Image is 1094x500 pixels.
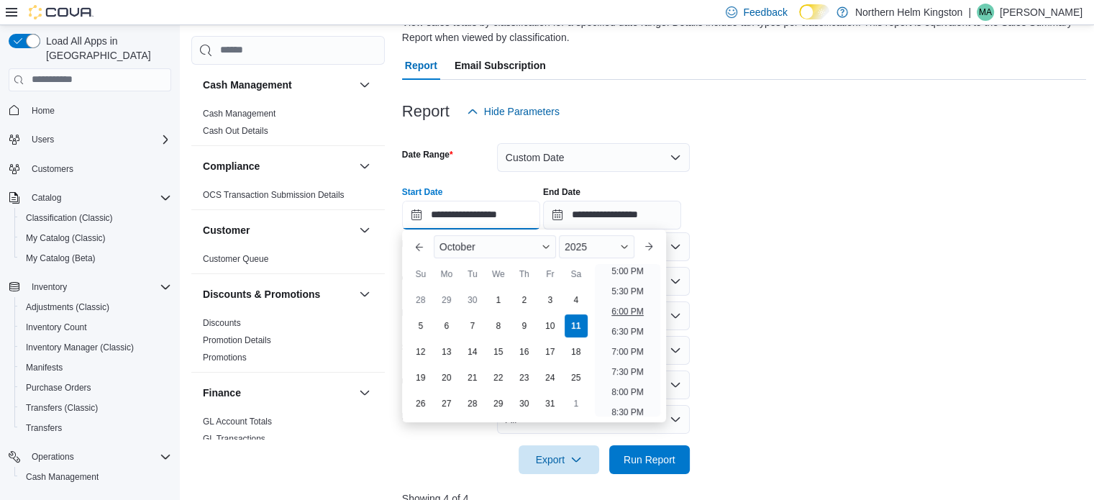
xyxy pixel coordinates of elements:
button: Inventory Manager (Classic) [14,337,177,358]
div: Finance [191,413,385,453]
span: Report [405,51,437,80]
button: Transfers [14,418,177,438]
span: Users [26,131,171,148]
h3: Finance [203,386,241,400]
a: Cash Management [20,468,104,486]
button: Compliance [203,159,353,173]
button: Customer [356,222,373,239]
div: day-8 [487,314,510,337]
li: 8:30 PM [606,404,649,421]
span: My Catalog (Beta) [20,250,171,267]
span: Inventory [26,278,171,296]
div: day-9 [513,314,536,337]
div: day-26 [409,392,432,415]
button: Operations [3,447,177,467]
span: Home [32,105,55,117]
span: Discounts [203,317,241,329]
div: Fr [539,263,562,286]
span: Catalog [32,192,61,204]
button: Customers [3,158,177,179]
span: Cash Management [20,468,171,486]
img: Cova [29,5,94,19]
div: day-1 [565,392,588,415]
h3: Cash Management [203,78,292,92]
div: Mo [435,263,458,286]
p: [PERSON_NAME] [1000,4,1082,21]
span: Transfers (Classic) [20,399,171,417]
div: day-12 [409,340,432,363]
div: day-5 [409,314,432,337]
div: day-20 [435,366,458,389]
div: Mike Allan [977,4,994,21]
div: day-19 [409,366,432,389]
div: day-21 [461,366,484,389]
button: Catalog [26,189,67,206]
div: Compliance [191,186,385,209]
button: Adjustments (Classic) [14,297,177,317]
button: Cash Management [203,78,353,92]
span: MA [979,4,992,21]
button: Run Report [609,445,690,474]
button: Discounts & Promotions [356,286,373,303]
span: Run Report [624,453,675,467]
div: day-30 [513,392,536,415]
span: Hide Parameters [484,104,560,119]
span: Home [26,101,171,119]
button: Open list of options [670,310,681,322]
button: My Catalog (Classic) [14,228,177,248]
div: day-23 [513,366,536,389]
button: Transfers (Classic) [14,398,177,418]
span: Adjustments (Classic) [20,299,171,316]
a: GL Transactions [203,434,265,444]
span: Transfers (Classic) [26,402,98,414]
div: day-16 [513,340,536,363]
div: day-17 [539,340,562,363]
li: 5:00 PM [606,263,649,280]
a: Discounts [203,318,241,328]
label: Start Date [402,186,443,198]
div: day-31 [539,392,562,415]
span: GL Transactions [203,433,265,445]
h3: Discounts & Promotions [203,287,320,301]
span: My Catalog (Beta) [26,253,96,264]
span: Promotion Details [203,335,271,346]
button: My Catalog (Beta) [14,248,177,268]
a: Transfers [20,419,68,437]
div: Su [409,263,432,286]
a: My Catalog (Beta) [20,250,101,267]
button: Customer [203,223,353,237]
span: Load All Apps in [GEOGRAPHIC_DATA] [40,34,171,63]
span: Email Subscription [455,51,546,80]
button: Users [26,131,60,148]
button: Inventory Count [14,317,177,337]
span: Transfers [26,422,62,434]
span: Export [527,445,591,474]
button: Next month [637,235,660,258]
div: day-28 [409,288,432,312]
a: GL Account Totals [203,417,272,427]
span: My Catalog (Classic) [20,229,171,247]
li: 7:00 PM [606,343,649,360]
li: 6:00 PM [606,303,649,320]
button: Previous Month [408,235,431,258]
span: Manifests [20,359,171,376]
span: Customers [32,163,73,175]
li: 8:00 PM [606,383,649,401]
button: Manifests [14,358,177,378]
div: day-29 [487,392,510,415]
button: Hide Parameters [461,97,565,126]
button: Purchase Orders [14,378,177,398]
div: day-11 [565,314,588,337]
button: Operations [26,448,80,465]
span: Manifests [26,362,63,373]
a: Customers [26,160,79,178]
span: Dark Mode [799,19,800,20]
li: 7:30 PM [606,363,649,381]
span: Classification (Classic) [26,212,113,224]
span: Inventory [32,281,67,293]
a: Promotions [203,353,247,363]
span: Purchase Orders [26,382,91,394]
span: Purchase Orders [20,379,171,396]
span: Transfers [20,419,171,437]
